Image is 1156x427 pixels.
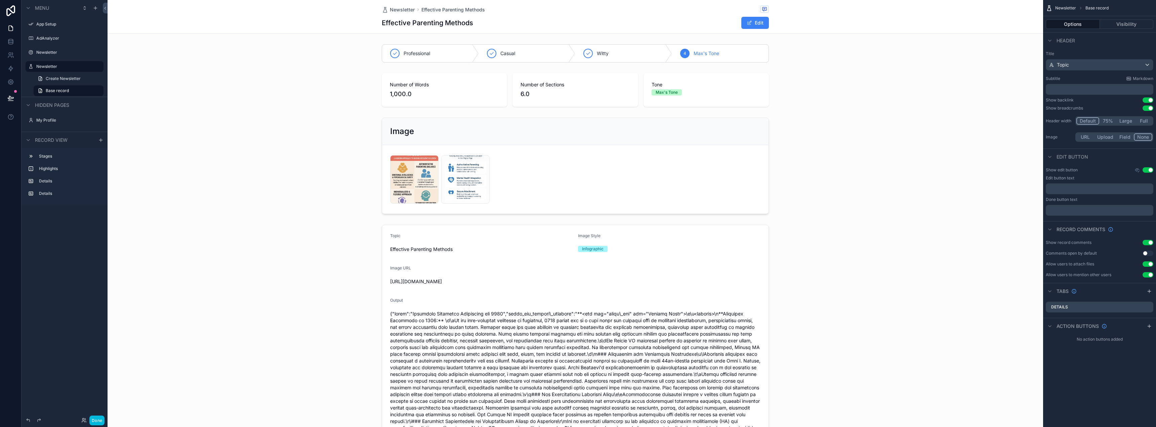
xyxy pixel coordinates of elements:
a: Base record [34,85,104,96]
button: Upload [1094,133,1116,141]
span: Topic [1057,61,1069,68]
label: Subtitle [1046,76,1060,81]
label: Show edit button [1046,167,1078,173]
span: Record view [35,137,68,143]
label: Details [39,178,98,184]
div: Allow users to mention other users [1046,272,1111,277]
label: Stages [39,154,98,159]
div: No action buttons added [1043,334,1156,345]
button: 75% [1099,117,1116,125]
button: Visibility [1100,19,1154,29]
label: My Profile [36,118,99,123]
span: Tabs [1057,288,1069,295]
span: Edit button [1057,154,1088,160]
button: Large [1116,117,1135,125]
button: Full [1135,117,1152,125]
label: App Setup [36,22,99,27]
label: AdAnalyzer [36,36,99,41]
span: Base record [1085,5,1109,11]
button: Default [1076,117,1099,125]
button: None [1134,133,1152,141]
a: Newsletter [382,6,415,13]
a: Markdown [1126,76,1153,81]
span: Create Newsletter [46,76,81,81]
button: Field [1116,133,1134,141]
button: Options [1046,19,1100,29]
label: Image [1046,134,1073,140]
button: Done [89,416,105,425]
a: Create Newsletter [34,73,104,84]
span: Markdown [1133,76,1153,81]
span: Header [1057,37,1075,44]
span: Hidden pages [35,102,69,109]
h1: Effective Parenting Methods [382,18,473,28]
span: Newsletter [1055,5,1076,11]
label: Details [1051,304,1068,310]
label: Highlights [39,166,98,171]
div: Show backlink [1046,97,1074,103]
div: scrollable content [1046,183,1153,194]
div: Show record comments [1046,240,1091,245]
button: Topic [1046,59,1153,71]
span: Newsletter [390,6,415,13]
label: Done button text [1046,197,1077,202]
div: scrollable content [1046,205,1153,216]
button: Edit [741,17,769,29]
label: Edit button text [1046,175,1074,181]
div: Show breadcrumbs [1046,105,1083,111]
a: Effective Parenting Methods [421,6,485,13]
span: Record comments [1057,226,1105,233]
span: Base record [46,88,69,93]
div: Allow users to attach files [1046,261,1094,267]
label: Newsletter [36,50,99,55]
div: scrollable content [22,148,108,206]
span: Menu [35,5,49,11]
label: Newsletter [36,64,99,69]
label: Header width [1046,118,1073,124]
div: Comments open by default [1046,251,1097,256]
div: scrollable content [1046,84,1153,95]
span: Action buttons [1057,323,1099,330]
label: Details [39,191,98,196]
label: Title [1046,51,1153,56]
button: URL [1076,133,1094,141]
